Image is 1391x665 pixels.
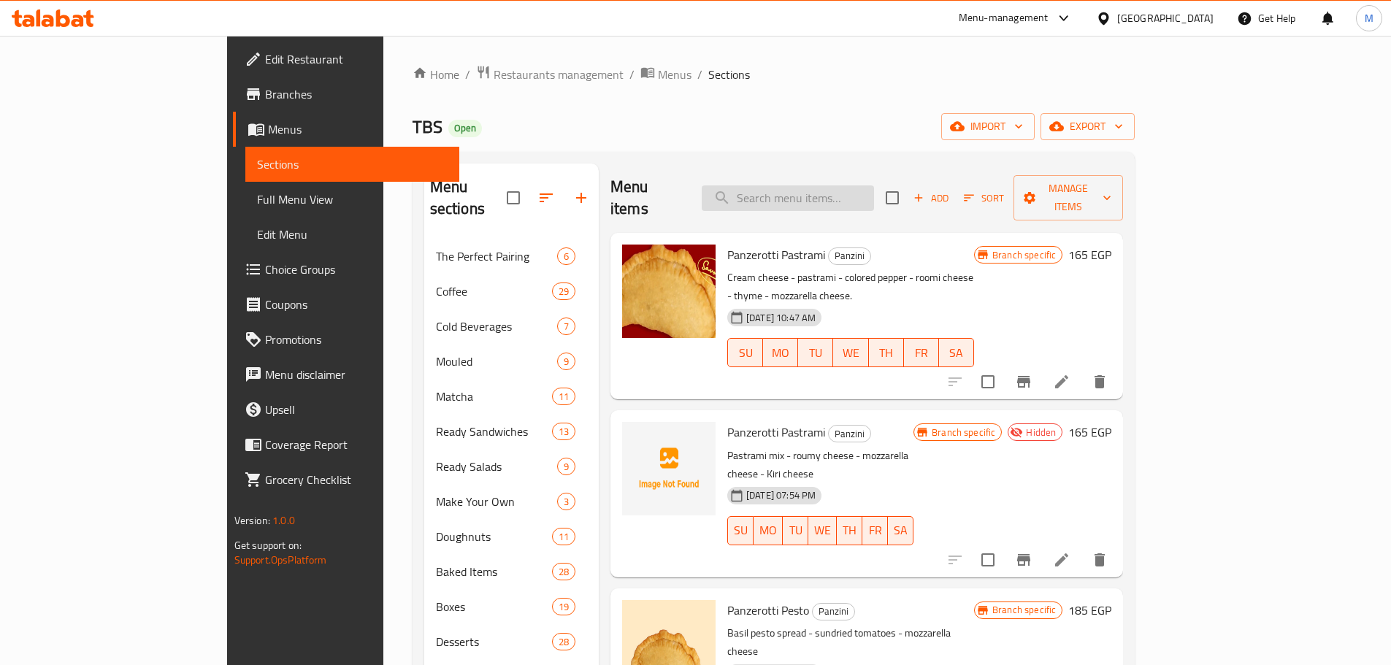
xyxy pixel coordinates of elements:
[1082,542,1117,577] button: delete
[265,261,448,278] span: Choice Groups
[783,516,808,545] button: TU
[986,248,1062,262] span: Branch specific
[424,554,599,589] div: Baked Items28
[424,239,599,274] div: The Perfect Pairing6
[557,247,575,265] div: items
[424,379,599,414] div: Matcha11
[272,511,295,530] span: 1.0.0
[553,285,575,299] span: 29
[727,447,913,483] p: Pastrami mix - roumy cheese - mozzarella cheese - Kiri cheese
[265,366,448,383] span: Menu disclaimer
[1020,426,1062,439] span: Hidden
[413,65,1135,84] nav: breadcrumb
[233,252,459,287] a: Choice Groups
[813,603,854,620] span: Panzini
[265,471,448,488] span: Grocery Checklist
[1053,373,1070,391] a: Edit menu item
[837,516,862,545] button: TH
[558,495,575,509] span: 3
[436,563,552,580] span: Baked Items
[233,427,459,462] a: Coverage Report
[424,449,599,484] div: Ready Salads9
[622,245,716,338] img: Panzerotti Pastrami
[436,493,557,510] div: Make Your Own
[727,269,974,305] p: Cream cheese - pastrami - colored pepper - roomi cheese - thyme - mozzarella cheese.
[1068,245,1111,265] h6: 165 EGP
[1082,364,1117,399] button: delete
[1006,364,1041,399] button: Branch-specific-item
[436,388,552,405] span: Matcha
[233,77,459,112] a: Branches
[727,599,809,621] span: Panzerotti Pesto
[789,520,802,541] span: TU
[436,458,557,475] div: Ready Salads
[234,536,302,555] span: Get support on:
[804,342,827,364] span: TU
[877,182,908,213] span: Select section
[436,598,552,615] span: Boxes
[233,112,459,147] a: Menus
[436,318,557,335] span: Cold Beverages
[234,511,270,530] span: Version:
[814,520,831,541] span: WE
[843,520,857,541] span: TH
[973,545,1003,575] span: Select to update
[557,318,575,335] div: items
[257,226,448,243] span: Edit Menu
[973,366,1003,397] span: Select to update
[436,528,552,545] div: Doughnuts
[257,191,448,208] span: Full Menu View
[552,388,575,405] div: items
[986,603,1062,617] span: Branch specific
[1041,113,1135,140] button: export
[553,565,575,579] span: 28
[1025,180,1111,216] span: Manage items
[436,633,552,650] span: Desserts
[640,65,691,84] a: Menus
[869,338,904,367] button: TH
[727,624,974,661] p: Basil pesto spread - sundried tomatoes - mozzarella cheese
[498,182,529,213] span: Select all sections
[1053,551,1070,569] a: Edit menu item
[476,65,624,84] a: Restaurants management
[945,342,968,364] span: SA
[558,250,575,264] span: 6
[727,244,825,266] span: Panzerotti Pastrami
[233,357,459,392] a: Menu disclaimer
[265,331,448,348] span: Promotions
[862,516,888,545] button: FR
[245,217,459,252] a: Edit Menu
[424,484,599,519] div: Make Your Own3
[939,338,974,367] button: SA
[622,422,716,515] img: Panzerotti Pastrami
[436,282,552,300] span: Coffee
[727,421,825,443] span: Panzerotti Pastrami
[424,589,599,624] div: Boxes19
[529,180,564,215] span: Sort sections
[233,392,459,427] a: Upsell
[494,66,624,83] span: Restaurants management
[812,603,855,620] div: Panzini
[964,190,1004,207] span: Sort
[769,342,792,364] span: MO
[424,344,599,379] div: Mouled9
[1365,10,1373,26] span: M
[552,528,575,545] div: items
[564,180,599,215] button: Add section
[960,187,1008,210] button: Sort
[436,423,552,440] span: Ready Sandwiches
[552,563,575,580] div: items
[552,598,575,615] div: items
[552,423,575,440] div: items
[759,520,777,541] span: MO
[436,353,557,370] div: Mouled
[245,182,459,217] a: Full Menu View
[888,516,913,545] button: SA
[954,187,1013,210] span: Sort items
[829,426,870,442] span: Panzini
[908,187,954,210] button: Add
